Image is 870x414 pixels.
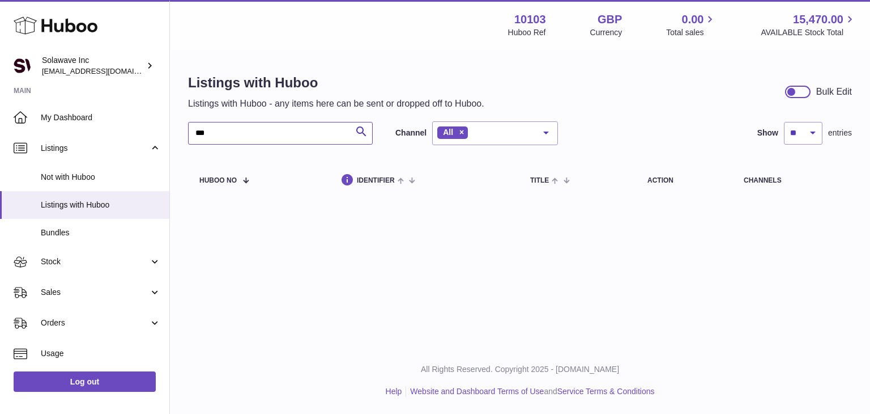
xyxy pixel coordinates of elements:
[41,287,149,298] span: Sales
[41,200,161,210] span: Listings with Huboo
[179,364,861,375] p: All Rights Reserved. Copyright 2025 - [DOMAIN_NAME]
[757,128,778,138] label: Show
[199,177,237,184] span: Huboo no
[761,27,856,38] span: AVAILABLE Stock Total
[530,177,549,184] span: title
[42,66,167,75] span: [EMAIL_ADDRESS][DOMAIN_NAME]
[41,318,149,328] span: Orders
[386,387,402,396] a: Help
[406,386,654,397] li: and
[590,27,622,38] div: Currency
[41,112,161,123] span: My Dashboard
[443,128,453,137] span: All
[666,27,717,38] span: Total sales
[42,55,144,77] div: Solawave Inc
[744,177,841,184] div: channels
[666,12,717,38] a: 0.00 Total sales
[647,177,721,184] div: action
[816,86,852,98] div: Bulk Edit
[41,172,161,183] span: Not with Huboo
[41,227,161,238] span: Bundles
[828,128,852,138] span: entries
[188,98,484,110] p: Listings with Huboo - any items here can be sent or dropped off to Huboo.
[188,74,484,92] h1: Listings with Huboo
[514,12,546,27] strong: 10103
[598,12,622,27] strong: GBP
[41,143,149,154] span: Listings
[357,177,395,184] span: identifier
[793,12,843,27] span: 15,470.00
[508,27,546,38] div: Huboo Ref
[682,12,704,27] span: 0.00
[761,12,856,38] a: 15,470.00 AVAILABLE Stock Total
[41,348,161,359] span: Usage
[14,371,156,392] a: Log out
[14,57,31,74] img: internalAdmin-10103@internal.huboo.com
[41,256,149,267] span: Stock
[395,128,427,138] label: Channel
[410,387,544,396] a: Website and Dashboard Terms of Use
[557,387,655,396] a: Service Terms & Conditions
